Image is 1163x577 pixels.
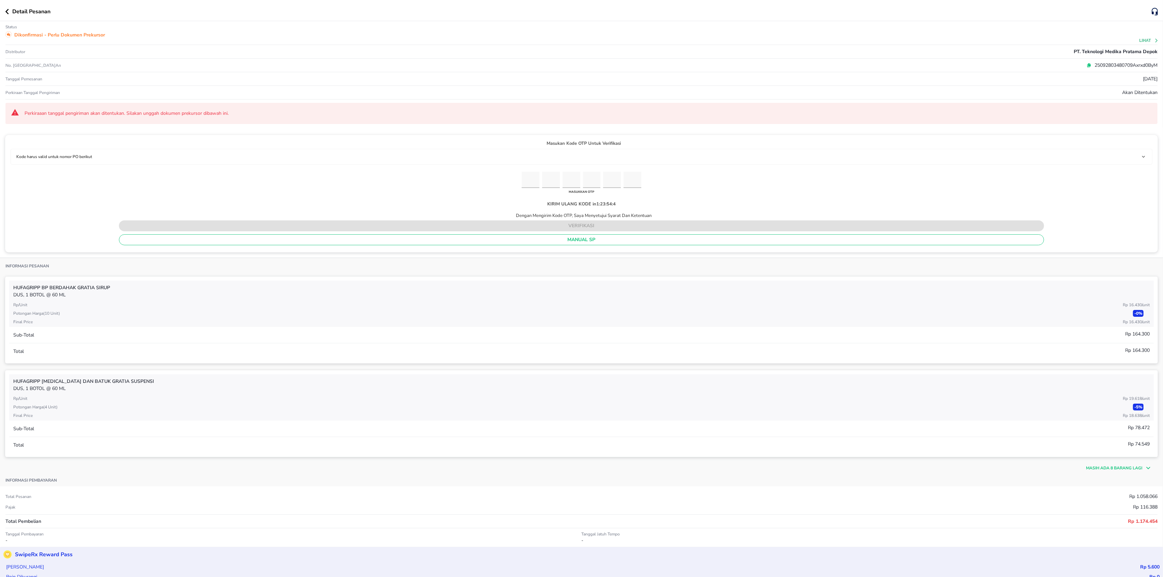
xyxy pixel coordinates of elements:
[25,110,1152,117] span: Perkiraaan tanggal pengiriman akan ditentukan. Silakan unggah dokumen prekursor dibawah ini.
[13,404,58,410] p: Potongan harga ( 4 Unit )
[13,412,33,419] p: Final Price
[14,31,105,38] p: Dikonfirmasi - Perlu Dokumen Prekursor
[5,531,582,537] p: Tanggal Pembayaran
[1074,48,1158,55] p: PT. Teknologi Medika Pratama Depok
[1142,413,1150,418] span: / Unit
[1142,319,1150,325] span: / Unit
[13,331,34,339] p: Sub-Total
[1123,412,1150,419] p: Rp 18.638
[1133,310,1144,317] p: - 0 %
[1129,493,1158,500] p: Rp 1.058.066
[1128,424,1150,431] p: Rp 78.472
[1122,89,1158,96] p: Akan ditentukan
[13,319,33,325] p: Final Price
[5,63,389,68] p: No. [GEOGRAPHIC_DATA]an
[522,172,539,188] input: Please enter OTP character 1
[3,563,44,571] p: [PERSON_NAME]
[542,172,560,188] input: Please enter OTP character 2
[5,76,42,82] p: Tanggal pemesanan
[1142,396,1150,401] span: / Unit
[13,385,1150,392] p: DUS, 1 BOTOL @ 60 ML
[1123,302,1150,308] p: Rp 16.430
[11,140,1152,147] p: Masukan Kode OTP Untuk Verifikasi
[13,425,34,432] p: Sub-Total
[13,302,27,308] p: Rp/Unit
[1091,62,1158,69] p: 25092803480709Axrxd0ByM
[5,504,15,510] p: Pajak
[1133,404,1144,410] p: - 5 %
[5,49,25,54] p: Distributor
[1125,347,1150,354] p: Rp 164.300
[125,236,1038,244] span: MANUAL SP
[13,441,24,449] p: Total
[16,154,92,160] p: Kode harus valid untuk nomor PO berikut
[119,234,1044,245] button: MANUAL SP
[5,537,582,544] p: -
[13,291,1150,298] p: DUS, 1 BOTOL @ 60 ML
[563,172,580,188] input: Please enter OTP character 3
[1123,395,1150,402] p: Rp 19.618
[13,348,24,355] p: Total
[624,172,641,188] input: Please enter OTP character 6
[13,284,1150,291] p: HUFAGRIPP BP BERDAHAK Gratia SIRUP
[603,172,621,188] input: Please enter OTP character 5
[5,518,41,525] p: Total Pembelian
[13,378,1150,385] p: HUFAGRIPP [MEDICAL_DATA] dan BATUK Gratia SUSPENSI
[12,7,50,16] p: Detail Pesanan
[1142,302,1150,308] span: / Unit
[1086,465,1142,471] p: Masih ada 8 barang lagi
[5,90,60,95] p: Perkiraan Tanggal Pengiriman
[582,537,1158,544] p: -
[1140,563,1160,571] p: Rp 5.600
[1133,503,1158,511] p: Rp 116.388
[583,172,601,188] input: Please enter OTP character 4
[1128,518,1158,525] p: Rp 1.174.454
[13,310,60,316] p: Potongan harga ( 10 Unit )
[511,213,652,219] div: Dengan Mengirim Kode OTP, Saya Menyetujui Syarat Dan Ketentuan
[12,550,73,559] p: SwipeRx Reward Pass
[5,263,49,269] p: Informasi Pesanan
[1125,330,1150,338] p: Rp 164.300
[1123,319,1150,325] p: Rp 16.430
[542,196,621,213] div: KIRIM ULANG KODE in1:23:54:4
[5,478,57,483] p: Informasi pembayaran
[567,188,596,196] div: MASUKKAN OTP
[14,152,1149,161] div: Kode harus valid untuk nomor PO berikut
[1139,38,1159,43] button: Lihat
[582,531,1158,537] p: Tanggal Jatuh Tempo
[5,24,17,30] p: Status
[1143,75,1158,82] p: [DATE]
[5,494,31,499] p: Total pesanan
[1128,440,1150,448] p: Rp 74.549
[13,395,27,402] p: Rp/Unit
